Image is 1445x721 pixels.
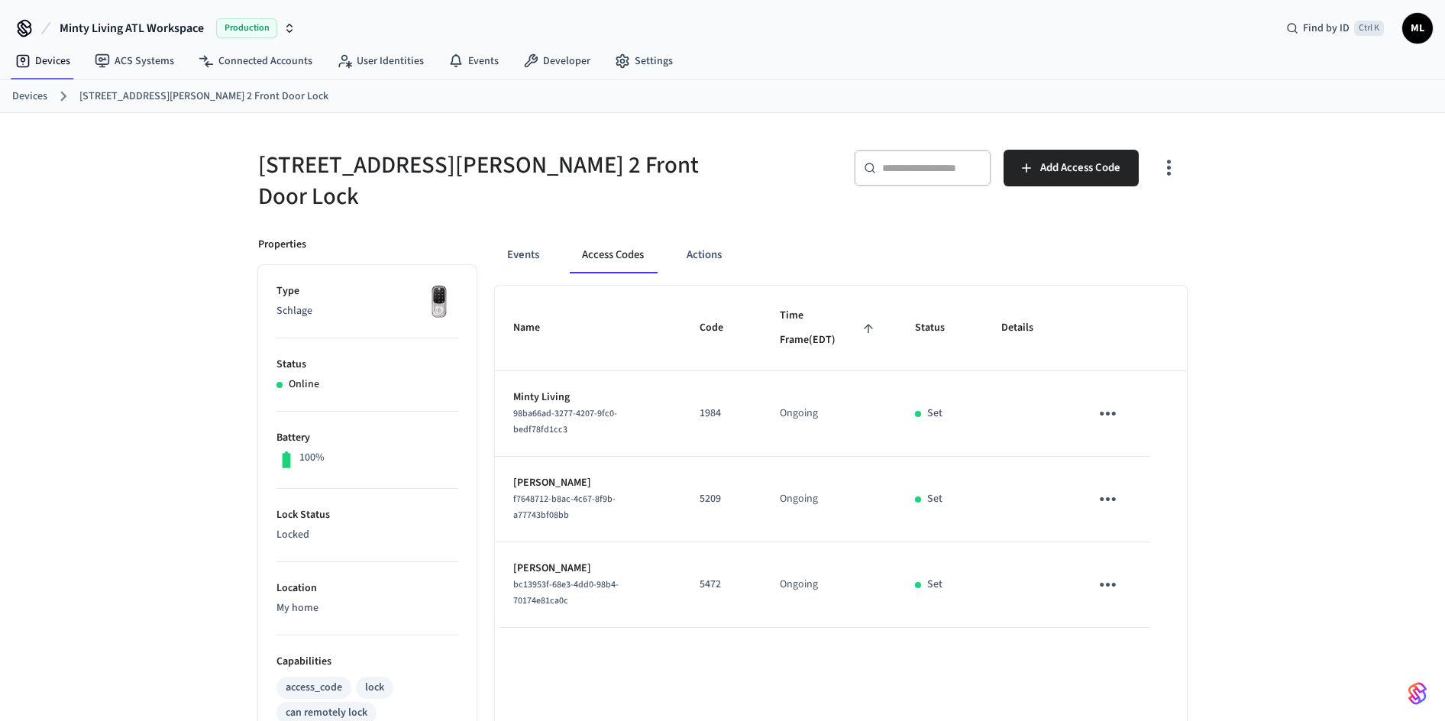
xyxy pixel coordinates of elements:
[674,237,734,273] button: Actions
[700,406,743,422] p: 1984
[513,578,619,607] span: bc13953f-68e3-4dd0-98b4-70174e81ca0c
[513,407,617,436] span: 98ba66ad-3277-4207-9fc0-bedf78fd1cc3
[276,580,458,597] p: Location
[276,527,458,543] p: Locked
[700,491,743,507] p: 5209
[276,430,458,446] p: Battery
[276,303,458,319] p: Schlage
[276,357,458,373] p: Status
[60,19,204,37] span: Minty Living ATL Workspace
[927,406,942,422] p: Set
[82,47,186,75] a: ACS Systems
[495,286,1187,628] table: sticky table
[1354,21,1384,36] span: Ctrl K
[286,705,367,721] div: can remotely lock
[495,237,1187,273] div: ant example
[12,89,47,105] a: Devices
[700,316,743,340] span: Code
[513,475,663,491] p: [PERSON_NAME]
[420,283,458,322] img: Yale Assure Touchscreen Wifi Smart Lock, Satin Nickel, Front
[325,47,436,75] a: User Identities
[780,304,878,352] span: Time Frame(EDT)
[927,577,942,593] p: Set
[276,507,458,523] p: Lock Status
[915,316,965,340] span: Status
[365,680,384,696] div: lock
[289,377,319,393] p: Online
[186,47,325,75] a: Connected Accounts
[511,47,603,75] a: Developer
[258,237,306,253] p: Properties
[927,491,942,507] p: Set
[299,450,325,466] p: 100%
[761,542,897,628] td: Ongoing
[276,600,458,616] p: My home
[761,371,897,457] td: Ongoing
[495,237,551,273] button: Events
[1001,316,1053,340] span: Details
[436,47,511,75] a: Events
[761,457,897,542] td: Ongoing
[1303,21,1350,36] span: Find by ID
[3,47,82,75] a: Devices
[513,390,663,406] p: Minty Living
[570,237,656,273] button: Access Codes
[79,89,328,105] a: [STREET_ADDRESS][PERSON_NAME] 2 Front Door Lock
[513,493,616,522] span: f7648712-b8ac-4c67-8f9b-a77743bf08bb
[286,680,342,696] div: access_code
[258,150,713,212] h5: [STREET_ADDRESS][PERSON_NAME] 2 Front Door Lock
[603,47,685,75] a: Settings
[1040,158,1120,178] span: Add Access Code
[700,577,743,593] p: 5472
[1274,15,1396,42] div: Find by IDCtrl K
[513,316,560,340] span: Name
[1402,13,1433,44] button: ML
[276,283,458,299] p: Type
[1004,150,1139,186] button: Add Access Code
[1408,681,1427,706] img: SeamLogoGradient.69752ec5.svg
[216,18,277,38] span: Production
[513,561,663,577] p: [PERSON_NAME]
[1404,15,1431,42] span: ML
[276,654,458,670] p: Capabilities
